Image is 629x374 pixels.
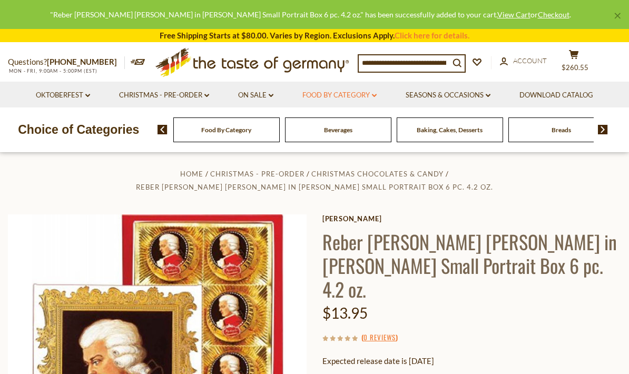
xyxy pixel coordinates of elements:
[519,90,593,101] a: Download Catalog
[8,68,97,74] span: MON - FRI, 9:00AM - 5:00PM (EST)
[406,90,490,101] a: Seasons & Occasions
[36,90,90,101] a: Oktoberfest
[201,126,251,134] a: Food By Category
[322,230,621,301] h1: Reber [PERSON_NAME] [PERSON_NAME] in [PERSON_NAME] Small Portrait Box 6 pc. 4.2 oz.
[322,355,621,368] p: Expected release date is [DATE]
[614,13,621,19] a: ×
[238,90,273,101] a: On Sale
[538,10,569,19] a: Checkout
[180,170,203,178] a: Home
[322,304,368,322] span: $13.95
[417,126,483,134] a: Baking, Cakes, Desserts
[552,126,571,134] a: Breads
[8,55,125,69] p: Questions?
[513,56,547,65] span: Account
[324,126,352,134] a: Beverages
[363,332,396,343] a: 0 Reviews
[311,170,444,178] a: Christmas Chocolates & Candy
[119,90,209,101] a: Christmas - PRE-ORDER
[47,57,117,66] a: [PHONE_NUMBER]
[8,8,612,21] div: "Reber [PERSON_NAME] [PERSON_NAME] in [PERSON_NAME] Small Portrait Box 6 pc. 4.2 oz." has been su...
[158,125,168,134] img: previous arrow
[500,55,547,67] a: Account
[558,50,589,76] button: $260.55
[322,214,621,223] a: [PERSON_NAME]
[497,10,530,19] a: View Cart
[562,63,588,72] span: $260.55
[136,183,493,191] a: Reber [PERSON_NAME] [PERSON_NAME] in [PERSON_NAME] Small Portrait Box 6 pc. 4.2 oz.
[598,125,608,134] img: next arrow
[302,90,377,101] a: Food By Category
[361,332,398,342] span: ( )
[395,31,469,40] a: Click here for details.
[210,170,304,178] a: Christmas - PRE-ORDER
